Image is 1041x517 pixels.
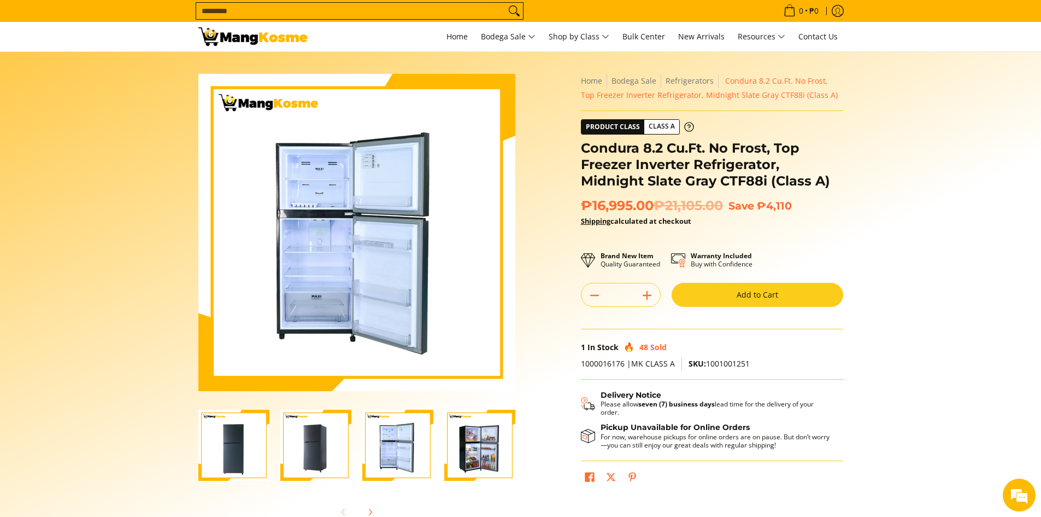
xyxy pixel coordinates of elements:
[444,410,515,481] img: Condura 8.2 Cu.Ft. No Frost, Top Freezer Inverter Refrigerator, Midnight Slate Gray CTF88i (Class...
[581,119,694,135] a: Product Class Class A
[505,3,523,19] button: Search
[601,422,750,432] strong: Pickup Unavailable for Online Orders
[581,75,838,100] span: Condura 8.2 Cu.Ft. No Frost, Top Freezer Inverter Refrigerator, Midnight Slate Gray CTF88i (Class A)
[780,5,822,17] span: •
[728,199,754,212] span: Save
[581,197,723,214] span: ₱16,995.00
[644,120,679,133] span: Class A
[587,342,619,352] span: In Stock
[543,22,615,51] a: Shop by Class
[797,7,805,15] span: 0
[601,433,832,449] p: For now, warehouse pickups for online orders are on pause. But don’t worry—you can still enjoy ou...
[581,74,843,102] nav: Breadcrumbs
[611,75,656,86] a: Bodega Sale
[581,287,608,304] button: Subtract
[280,410,351,481] img: Condura 8.2 Cu.Ft. No Frost, Top Freezer Inverter Refrigerator, Midnight Slate Gray CTF88i (Class...
[198,74,515,391] img: Condura 8.2 Cu.Ft. No Frost, Top Freezer Inverter Refrigerator, Midnight Slate Gray CTF88i (Class A)
[808,7,820,15] span: ₱0
[582,469,597,488] a: Share on Facebook
[603,469,619,488] a: Post on X
[581,216,610,226] a: Shipping
[757,199,792,212] span: ₱4,110
[475,22,541,51] a: Bodega Sale
[654,197,723,214] del: ₱21,105.00
[581,140,843,189] h1: Condura 8.2 Cu.Ft. No Frost, Top Freezer Inverter Refrigerator, Midnight Slate Gray CTF88i (Class A)
[673,22,730,51] a: New Arrivals
[601,251,654,260] strong: Brand New Item
[601,400,832,416] p: Please allow lead time for the delivery of your order.
[617,22,671,51] a: Bulk Center
[601,390,661,400] strong: Delivery Notice
[666,75,714,86] a: Refrigerators
[622,31,665,42] span: Bulk Center
[198,27,308,46] img: Condura 8.2 Cu.Ft. No Frost, Top Freezer Inverter Refrigerator, Midnig | Mang Kosme
[738,30,785,44] span: Resources
[481,30,536,44] span: Bodega Sale
[581,120,644,134] span: Product Class
[650,342,667,352] span: Sold
[691,251,752,260] strong: Warranty Included
[689,358,706,369] span: SKU:
[634,287,660,304] button: Add
[581,358,675,369] span: 1000016176 |MK CLASS A
[581,391,832,417] button: Shipping & Delivery
[581,216,691,226] strong: calculated at checkout
[446,31,468,42] span: Home
[793,22,843,51] a: Contact Us
[689,358,750,369] span: 1001001251
[691,252,752,268] p: Buy with Confidence
[639,342,648,352] span: 48
[581,75,602,86] a: Home
[319,22,843,51] nav: Main Menu
[362,410,433,481] img: Condura 8.2 Cu.Ft. No Frost, Top Freezer Inverter Refrigerator, Midnight Slate Gray CTF88i (Class...
[581,342,585,352] span: 1
[732,22,791,51] a: Resources
[678,31,725,42] span: New Arrivals
[441,22,473,51] a: Home
[601,252,660,268] p: Quality Guaranteed
[549,30,609,44] span: Shop by Class
[798,31,838,42] span: Contact Us
[638,399,715,409] strong: seven (7) business days
[672,283,843,307] button: Add to Cart
[198,410,269,481] img: Condura 8.2 Cu.Ft. No Frost, Top Freezer Inverter Refrigerator, Midnight Slate Gray CTF88i (Class...
[625,469,640,488] a: Pin on Pinterest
